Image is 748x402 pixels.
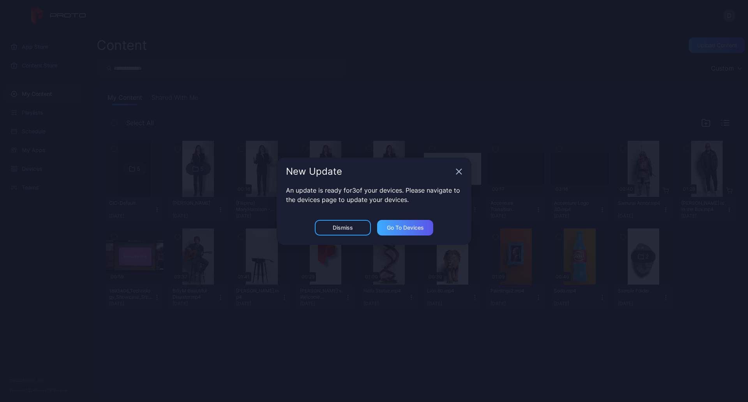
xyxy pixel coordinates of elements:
div: Go to devices [387,225,424,231]
div: New Update [286,167,453,176]
div: Dismiss [333,225,353,231]
button: Go to devices [377,220,433,236]
p: An update is ready for 3 of your devices. Please navigate to the devices page to update your devi... [286,186,462,204]
button: Dismiss [315,220,371,236]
